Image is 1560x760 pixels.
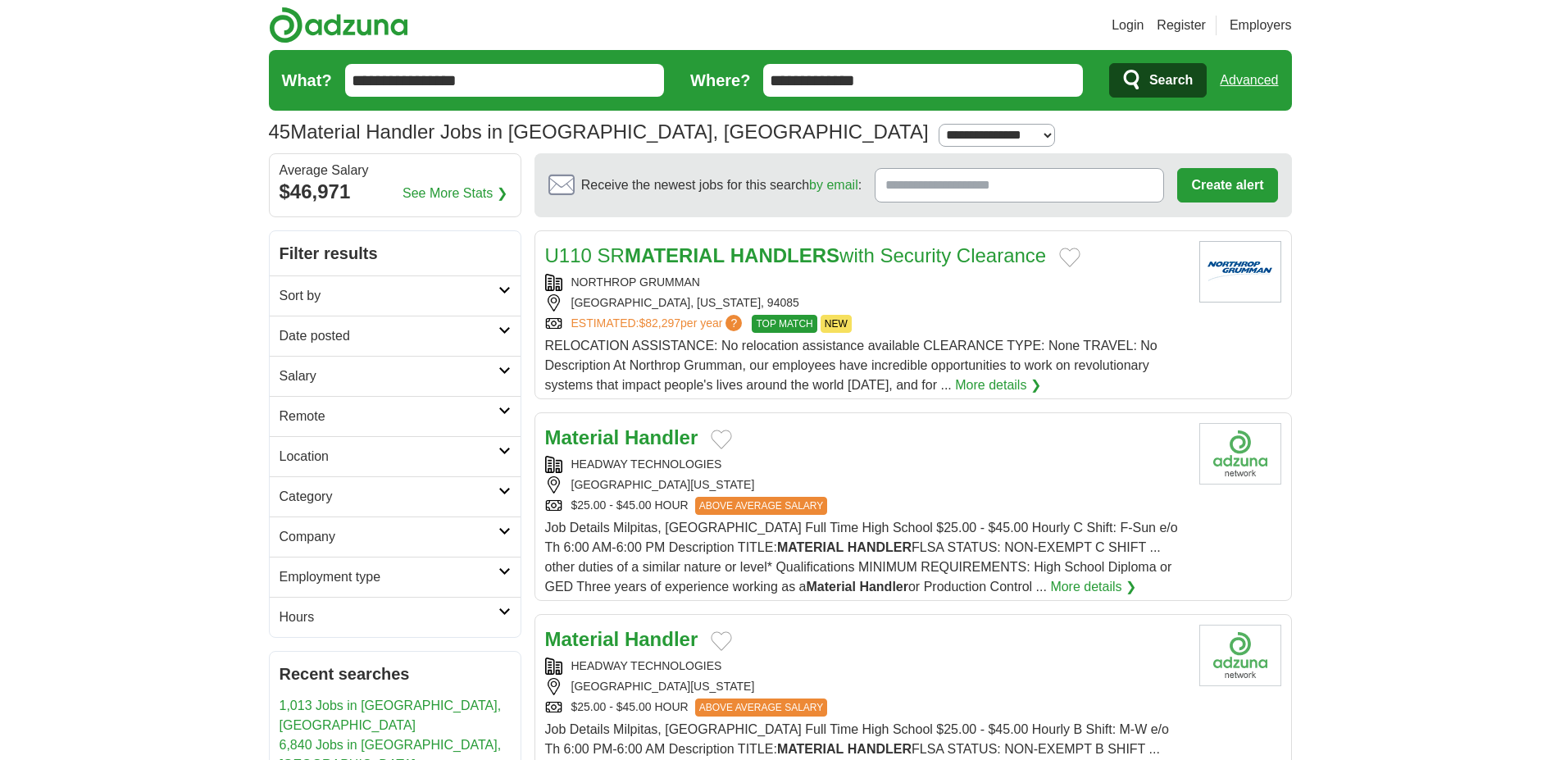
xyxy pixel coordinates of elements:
a: Advanced [1220,64,1278,97]
button: Add to favorite jobs [1059,248,1080,267]
a: Employers [1230,16,1292,35]
strong: Handler [625,628,698,650]
a: Company [270,517,521,557]
strong: MATERIAL [777,742,844,756]
span: Job Details Milpitas, [GEOGRAPHIC_DATA] Full Time High School $25.00 - $45.00 Hourly C Shift: F-S... [545,521,1178,594]
span: $82,297 [639,316,680,330]
button: Create alert [1177,168,1277,203]
a: Date posted [270,316,521,356]
a: Salary [270,356,521,396]
img: Adzuna logo [269,7,408,43]
span: TOP MATCH [752,315,816,333]
div: HEADWAY TECHNOLOGIES [545,456,1186,473]
span: ABOVE AVERAGE SALARY [695,497,828,515]
span: ? [725,315,742,331]
a: Sort by [270,275,521,316]
strong: Handler [859,580,908,594]
span: NEW [821,315,852,333]
label: What? [282,68,332,93]
a: More details ❯ [955,375,1041,395]
h2: Salary [280,366,498,386]
a: Material Handler [545,426,698,448]
span: Search [1149,64,1193,97]
img: Northrop Grumman logo [1199,241,1281,303]
a: Register [1157,16,1206,35]
span: 45 [269,117,291,147]
h2: Recent searches [280,662,511,686]
img: Company logo [1199,625,1281,686]
a: Remote [270,396,521,436]
label: Where? [690,68,750,93]
div: Average Salary [280,164,511,177]
strong: HANDLER [848,540,912,554]
a: by email [809,178,858,192]
div: HEADWAY TECHNOLOGIES [545,658,1186,675]
strong: MATERIAL [777,540,844,554]
h2: Filter results [270,231,521,275]
h2: Location [280,447,498,466]
a: Hours [270,597,521,637]
a: ESTIMATED:$82,297per year? [571,315,746,333]
div: [GEOGRAPHIC_DATA], [US_STATE], 94085 [545,294,1186,312]
strong: Material [545,628,620,650]
button: Search [1109,63,1207,98]
a: NORTHROP GRUMMAN [571,275,700,289]
a: Category [270,476,521,517]
h2: Category [280,487,498,507]
a: 1,013 Jobs in [GEOGRAPHIC_DATA], [GEOGRAPHIC_DATA] [280,699,502,732]
a: Location [270,436,521,476]
h2: Date posted [280,326,498,346]
button: Add to favorite jobs [711,430,732,449]
div: $46,971 [280,177,511,207]
a: Login [1112,16,1144,35]
button: Add to favorite jobs [711,631,732,651]
div: $25.00 - $45.00 HOUR [545,497,1186,515]
h2: Remote [280,407,498,426]
span: Receive the newest jobs for this search : [581,175,862,195]
div: $25.00 - $45.00 HOUR [545,699,1186,717]
a: Employment type [270,557,521,597]
h2: Sort by [280,286,498,306]
a: See More Stats ❯ [403,184,507,203]
h2: Employment type [280,567,498,587]
img: Company logo [1199,423,1281,485]
strong: Material [545,426,620,448]
h2: Company [280,527,498,547]
h1: Material Handler Jobs in [GEOGRAPHIC_DATA], [GEOGRAPHIC_DATA] [269,121,929,143]
div: [GEOGRAPHIC_DATA][US_STATE] [545,678,1186,695]
a: U110 SRMATERIAL HANDLERSwith Security Clearance [545,244,1047,266]
strong: MATERIAL [625,244,725,266]
span: RELOCATION ASSISTANCE: No relocation assistance available CLEARANCE TYPE: None TRAVEL: No Descrip... [545,339,1157,392]
strong: Material [806,580,855,594]
a: More details ❯ [1050,577,1136,597]
strong: Handler [625,426,698,448]
a: Material Handler [545,628,698,650]
span: ABOVE AVERAGE SALARY [695,699,828,717]
strong: HANDLERS [730,244,839,266]
div: [GEOGRAPHIC_DATA][US_STATE] [545,476,1186,494]
h2: Hours [280,608,498,627]
strong: HANDLER [848,742,912,756]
